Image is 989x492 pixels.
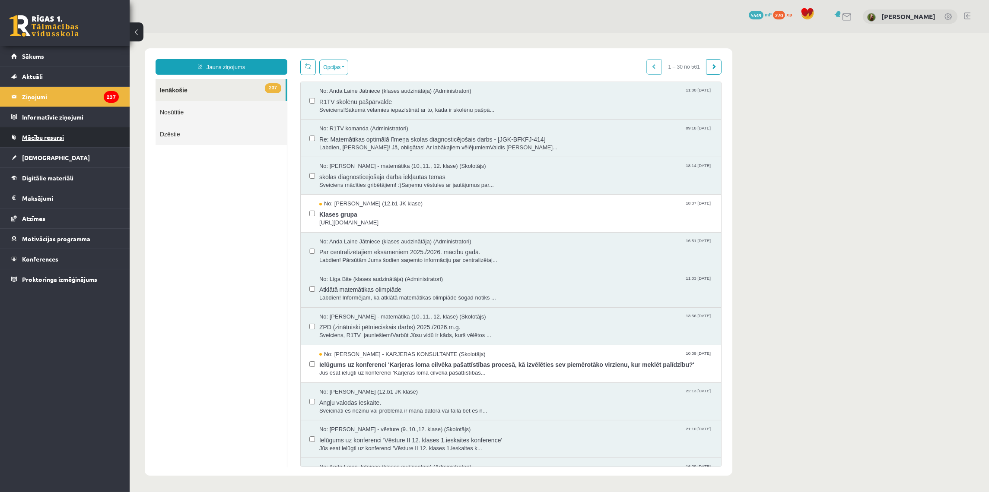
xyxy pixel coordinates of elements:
[22,87,119,107] legend: Ziņojumi
[786,11,792,18] span: xp
[190,175,583,186] span: Klases grupa
[554,91,583,98] span: 09:18 [DATE]
[26,26,158,41] a: Jauns ziņojums
[11,188,119,208] a: Maksājumi
[26,46,156,68] a: 237Ienākošie
[554,129,583,136] span: 18:14 [DATE]
[554,355,583,361] span: 22:13 [DATE]
[190,73,583,81] span: Sveiciens!Sākumā vēlamies iepazīstināt ar to, kāda ir skolēnu pašpā...
[532,26,577,41] span: 1 – 30 no 561
[190,186,583,194] span: [URL][DOMAIN_NAME]
[773,11,796,18] a: 270 xp
[190,401,583,411] span: Ielūgums uz konferenci 'Vēsture II 12. klases 1.ieskaites konference'
[190,355,288,363] span: No: [PERSON_NAME] (12.b1 JK klase)
[22,73,43,80] span: Aktuāli
[190,280,356,288] span: No: [PERSON_NAME] - matemātika (10.,11., 12. klase) (Skolotājs)
[22,133,64,141] span: Mācību resursi
[190,167,293,175] span: No: [PERSON_NAME] (12.b1 JK klase)
[190,363,583,374] span: Angļu valodas ieskaite.
[190,250,583,261] span: Atklātā matemātikas olimpiāde
[26,90,157,112] a: Dzēstie
[22,275,97,283] span: Proktoringa izmēģinājums
[190,242,583,269] a: No: Līga Bite (klases audzinātāja) (Administratori) 11:03 [DATE] Atklātā matemātikas olimpiāde La...
[190,317,356,325] span: No: [PERSON_NAME] - KARJERAS KONSULTANTE (Skolotājs)
[190,374,583,382] span: Sveicināti es nezinu vai problēma ir manā datorā vai failā bet es n...
[554,54,583,60] span: 11:00 [DATE]
[190,26,219,42] button: Opcijas
[190,392,583,419] a: No: [PERSON_NAME] - vēsture (9.,10.,12. klase) (Skolotājs) 21:10 [DATE] Ielūgums uz konferenci 'V...
[190,287,583,298] span: ZPD (zinātniski pētnieciskais darbs) 2025./2026.m.g.
[190,129,583,156] a: No: [PERSON_NAME] - matemātika (10.,11., 12. klase) (Skolotājs) 18:14 [DATE] skolas diagnosticējo...
[190,336,583,344] span: Jūs esat ielūgti uz konferenci 'Karjeras loma cilvēka pašattīstības...
[190,317,583,344] a: No: [PERSON_NAME] - KARJERAS KONSULTANTE (Skolotājs) 10:09 [DATE] Ielūgums uz konferenci 'Karjera...
[22,107,119,127] legend: Informatīvie ziņojumi
[554,167,583,173] span: 18:37 [DATE]
[190,430,342,438] span: No: Anda Laine Jātniece (klases audzinātāja) (Administratori)
[190,110,583,119] span: Labdien, [PERSON_NAME]! Jā, obligātas! Ar labākajiem vēlējumiemValdis [PERSON_NAME]...
[190,355,583,382] a: No: [PERSON_NAME] (12.b1 JK klase) 22:13 [DATE] Angļu valodas ieskaite. Sveicināti es nezinu vai ...
[22,174,73,182] span: Digitālie materiāli
[190,62,583,73] span: R1TV skolēnu pašpārvalde
[190,91,279,100] span: No: R1TV komanda (Administratori)
[11,229,119,249] a: Motivācijas programma
[11,168,119,188] a: Digitālie materiāli
[11,107,119,127] a: Informatīvie ziņojumi
[867,13,876,22] img: Lauris Daniels Jakovļevs
[190,148,583,156] span: Sveiciens mācīties gribētājiem! :)Saņemu vēstules ar jautājumus par...
[11,249,119,269] a: Konferences
[190,137,583,148] span: skolas diagnosticējošajā darbā iekļautās tēmas
[765,11,772,18] span: mP
[22,188,119,208] legend: Maksājumi
[22,255,58,263] span: Konferences
[554,205,583,211] span: 16:51 [DATE]
[11,208,119,228] a: Atzīmes
[554,242,583,249] span: 11:03 [DATE]
[190,298,583,306] span: Sveiciens, R1TV jauniešiem!Varbūt Jūsu vidū ir kāds, kurš vēlētos ...
[22,214,45,222] span: Atzīmes
[190,212,583,223] span: Par centralizētajiem eksāmeniem 2025./2026. mācību gadā.
[190,242,313,250] span: No: Līga Bite (klases audzinātāja) (Administratori)
[26,68,157,90] a: Nosūtītie
[190,100,583,110] span: Re: Matemātikas optimālā līmeņa skolas diagnosticējošais darbs - [JGK-BFKFJ-414]
[773,11,785,19] span: 270
[11,66,119,86] a: Aktuāli
[11,46,119,66] a: Sākums
[104,91,119,103] i: 237
[10,15,79,37] a: Rīgas 1. Tālmācības vidusskola
[554,430,583,436] span: 16:29 [DATE]
[749,11,772,18] a: 5549 mP
[190,91,583,118] a: No: R1TV komanda (Administratori) 09:18 [DATE] Re: Matemātikas optimālā līmeņa skolas diagnosticē...
[135,50,152,60] span: 237
[190,54,342,62] span: No: Anda Laine Jātniece (klases audzinātāja) (Administratori)
[554,392,583,399] span: 21:10 [DATE]
[190,54,583,81] a: No: Anda Laine Jātniece (klases audzinātāja) (Administratori) 11:00 [DATE] R1TV skolēnu pašpārval...
[190,223,583,231] span: Labdien! Pārsūtām Jums šodien saņemto informāciju par centralizētaj...
[190,129,356,137] span: No: [PERSON_NAME] - matemātika (10.,11., 12. klase) (Skolotājs)
[22,235,90,243] span: Motivācijas programma
[11,87,119,107] a: Ziņojumi237
[554,280,583,286] span: 13:56 [DATE]
[190,411,583,419] span: Jūs esat ielūgti uz konferenci 'Vēsture II 12. klases 1.ieskaites k...
[11,127,119,147] a: Mācību resursi
[749,11,763,19] span: 5549
[190,430,583,457] a: No: Anda Laine Jātniece (klases audzinātāja) (Administratori) 16:29 [DATE]
[190,280,583,306] a: No: [PERSON_NAME] - matemātika (10.,11., 12. klase) (Skolotājs) 13:56 [DATE] ZPD (zinātniski pētn...
[190,167,583,193] a: No: [PERSON_NAME] (12.b1 JK klase) 18:37 [DATE] Klases grupa [URL][DOMAIN_NAME]
[190,205,583,231] a: No: Anda Laine Jātniece (klases audzinātāja) (Administratori) 16:51 [DATE] Par centralizētajiem e...
[881,12,935,21] a: [PERSON_NAME]
[190,205,342,213] span: No: Anda Laine Jātniece (klases audzinātāja) (Administratori)
[554,317,583,324] span: 10:09 [DATE]
[11,148,119,167] a: [DEMOGRAPHIC_DATA]
[11,269,119,289] a: Proktoringa izmēģinājums
[22,154,90,161] span: [DEMOGRAPHIC_DATA]
[22,52,44,60] span: Sākums
[190,392,341,401] span: No: [PERSON_NAME] - vēsture (9.,10.,12. klase) (Skolotājs)
[190,261,583,269] span: Labdien! Informējam, ka atklātā matemātikas olimpiāde šogad notiks ...
[190,325,583,336] span: Ielūgums uz konferenci 'Karjeras loma cilvēka pašattīstības procesā, kā izvēlēties sev piemērotāk...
